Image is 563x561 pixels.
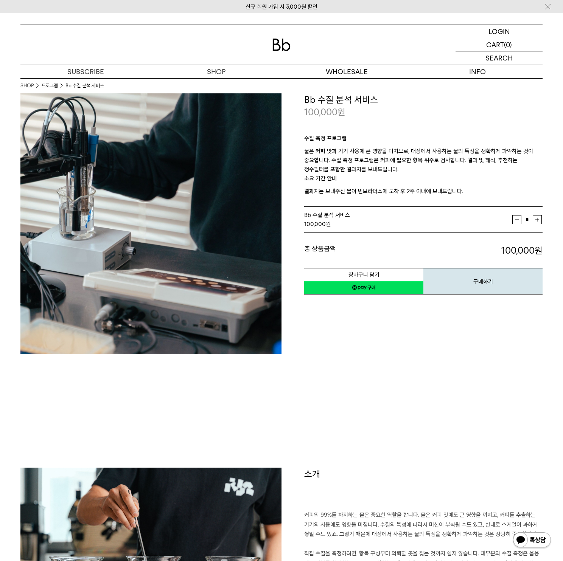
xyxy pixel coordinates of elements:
[304,212,350,219] span: Bb 수질 분석 서비스
[304,174,543,187] p: 소요 기간 안내
[304,134,543,147] p: 수질 측정 프로그램
[304,187,543,196] p: 결과지는 보내주신 물이 빈브라더스에 도착 후 2주 이내에 보내드립니다.
[512,215,521,224] button: 감소
[337,107,345,118] span: 원
[423,268,543,294] button: 구매하기
[20,82,34,90] a: SHOP
[504,38,512,51] p: (0)
[304,244,423,257] dt: 총 상품금액
[488,25,510,38] p: LOGIN
[535,245,543,256] b: 원
[512,532,552,550] img: 카카오톡 채널 1:1 채팅 버튼
[20,93,281,354] img: Bb 수질 분석 서비스
[304,147,543,174] p: 물은 커피 맛과 기기 사용에 큰 영향을 미치므로, 매장에서 사용하는 물의 특성을 정확하게 파악하는 것이 중요합니다. 수질 측정 프로그램은 커피에 필요한 항목 위주로 검사합니다...
[501,245,543,256] strong: 100,000
[20,65,151,78] a: SUBSCRIBE
[304,221,326,228] strong: 100,000
[304,220,512,229] div: 원
[304,281,423,294] a: 새창
[456,25,543,38] a: LOGIN
[246,3,317,10] a: 신규 회원 가입 시 3,000원 할인
[412,65,543,78] p: INFO
[485,51,513,65] p: SEARCH
[304,93,543,106] h3: Bb 수질 분석 서비스
[533,215,542,224] button: 증가
[41,82,58,90] a: 프로그램
[151,65,281,78] a: SHOP
[304,106,345,119] p: 100,000
[304,268,423,281] button: 장바구니 담기
[304,468,543,511] h1: 소개
[281,65,412,78] p: WHOLESALE
[65,82,104,90] li: Bb 수질 분석 서비스
[456,38,543,51] a: CART (0)
[486,38,504,51] p: CART
[272,39,291,51] img: 로고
